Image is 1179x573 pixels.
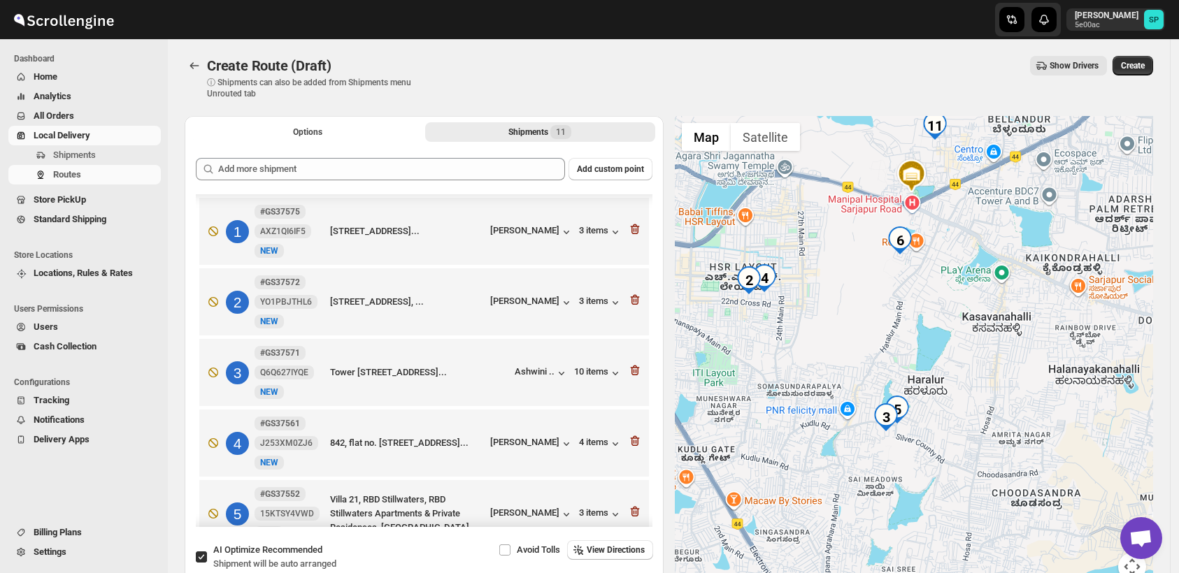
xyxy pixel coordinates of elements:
span: Local Delivery [34,130,90,140]
button: Selected Shipments [425,122,655,142]
button: 3 items [579,225,622,239]
div: [STREET_ADDRESS], ... [330,295,485,309]
button: 10 items [574,366,622,380]
button: Locations, Rules & Rates [8,263,161,283]
div: [STREET_ADDRESS]... [330,224,485,238]
div: 4 [750,264,778,292]
span: Avoid Tolls [517,544,560,555]
span: 11 [556,126,566,138]
p: ⓘ Shipments can also be added from Shipments menu Unrouted tab [207,77,427,99]
button: Analytics [8,87,161,106]
span: Users Permissions [14,303,161,314]
span: Billing Plans [34,527,82,537]
button: Routes [8,165,161,184]
button: Users [8,317,161,337]
span: Show Drivers [1050,60,1099,71]
button: Delivery Apps [8,430,161,449]
button: Create [1113,56,1153,75]
button: Show satellite imagery [731,123,800,151]
div: 2 [226,291,249,314]
span: NEW [260,458,278,467]
span: All Orders [34,110,74,121]
span: Notifications [34,414,85,425]
input: Add more shipment [218,158,565,180]
button: 3 items [579,296,622,310]
button: [PERSON_NAME] [490,296,573,310]
span: Shipment will be auto arranged [213,558,336,569]
b: #GS37552 [260,489,300,499]
span: Routes [53,169,81,180]
p: 5e00ac [1075,21,1138,29]
b: #GS37572 [260,277,300,287]
div: 3 [872,403,900,431]
button: User menu [1066,8,1165,31]
span: Delivery Apps [34,434,90,444]
button: Tracking [8,391,161,410]
div: Villa 21, RBD Stillwaters, RBD Stillwaters Apartments & Private Residences, [GEOGRAPHIC_DATA]... [330,493,485,535]
div: Tower [STREET_ADDRESS]... [330,365,509,379]
div: Ashwini .. [515,366,569,380]
button: Notifications [8,410,161,430]
button: Settings [8,542,161,562]
button: Billing Plans [8,523,161,542]
span: Settings [34,546,66,557]
div: 6 [886,226,914,254]
span: Store Locations [14,249,161,261]
button: [PERSON_NAME] [490,507,573,521]
span: AI Optimize [213,544,322,555]
div: 5 [226,502,249,525]
span: NEW [260,387,278,397]
button: Shipments [8,145,161,165]
div: 4 [226,432,249,455]
span: NEW [260,246,278,256]
span: Configurations [14,377,161,388]
div: 2 [735,266,763,294]
button: 3 items [579,507,622,521]
b: #GS37561 [260,419,300,428]
button: Add custom point [569,158,652,180]
span: Sulakshana Pundle [1144,10,1164,29]
span: Cash Collection [34,341,97,351]
span: Create Route (Draft) [207,57,331,74]
text: SP [1149,15,1159,24]
button: 4 items [579,437,622,451]
span: NEW [260,317,278,326]
div: Shipments [508,125,571,139]
div: [PERSON_NAME] [490,225,573,239]
b: #GS37571 [260,348,300,358]
button: View Directions [567,540,653,560]
button: Show street map [682,123,731,151]
span: Create [1121,60,1145,71]
button: Routes [185,56,204,75]
span: J253XM0ZJ6 [260,437,313,449]
span: Home [34,71,57,82]
b: #GS37575 [260,207,300,217]
span: 15KTSY4VWD [260,508,314,519]
span: View Directions [587,544,645,556]
button: [PERSON_NAME] [490,437,573,451]
button: Home [8,67,161,87]
img: ScrollEngine [11,2,116,37]
span: Add custom point [577,164,644,175]
div: 11 [921,112,949,140]
span: Recommended [262,544,322,555]
span: Users [34,321,58,332]
span: Analytics [34,91,71,101]
span: Options [293,126,322,138]
div: 5 [883,396,911,423]
div: 1 [226,220,249,243]
button: All Route Options [193,122,422,142]
button: Show Drivers [1030,56,1107,75]
button: All Orders [8,106,161,126]
span: Q6Q627IYQE [260,367,308,378]
div: Selected Shipments [185,147,664,532]
span: Dashboard [14,53,161,64]
span: Locations, Rules & Rates [34,268,133,278]
div: 3 [226,361,249,384]
span: AXZ1QI6IF5 [260,226,306,237]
